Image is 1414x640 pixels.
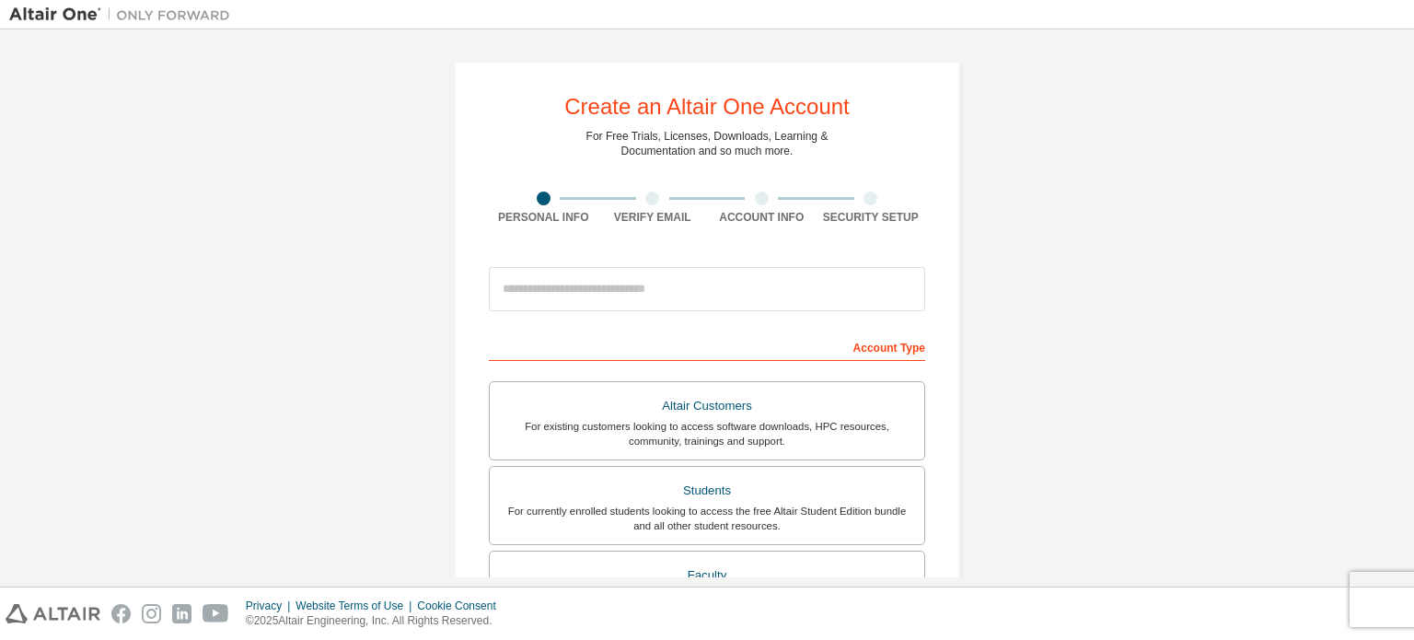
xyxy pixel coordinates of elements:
p: © 2025 Altair Engineering, Inc. All Rights Reserved. [246,613,507,629]
img: Altair One [9,6,239,24]
div: Create an Altair One Account [564,96,850,118]
div: Faculty [501,563,913,588]
div: Privacy [246,599,296,613]
div: Account Info [707,210,817,225]
div: For existing customers looking to access software downloads, HPC resources, community, trainings ... [501,419,913,448]
div: Personal Info [489,210,598,225]
img: facebook.svg [111,604,131,623]
div: Security Setup [817,210,926,225]
img: linkedin.svg [172,604,191,623]
div: Website Terms of Use [296,599,417,613]
img: altair_logo.svg [6,604,100,623]
img: youtube.svg [203,604,229,623]
div: Cookie Consent [417,599,506,613]
div: Verify Email [598,210,708,225]
div: Altair Customers [501,393,913,419]
div: For currently enrolled students looking to access the free Altair Student Edition bundle and all ... [501,504,913,533]
img: instagram.svg [142,604,161,623]
div: Students [501,478,913,504]
div: For Free Trials, Licenses, Downloads, Learning & Documentation and so much more. [586,129,829,158]
div: Account Type [489,332,925,361]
